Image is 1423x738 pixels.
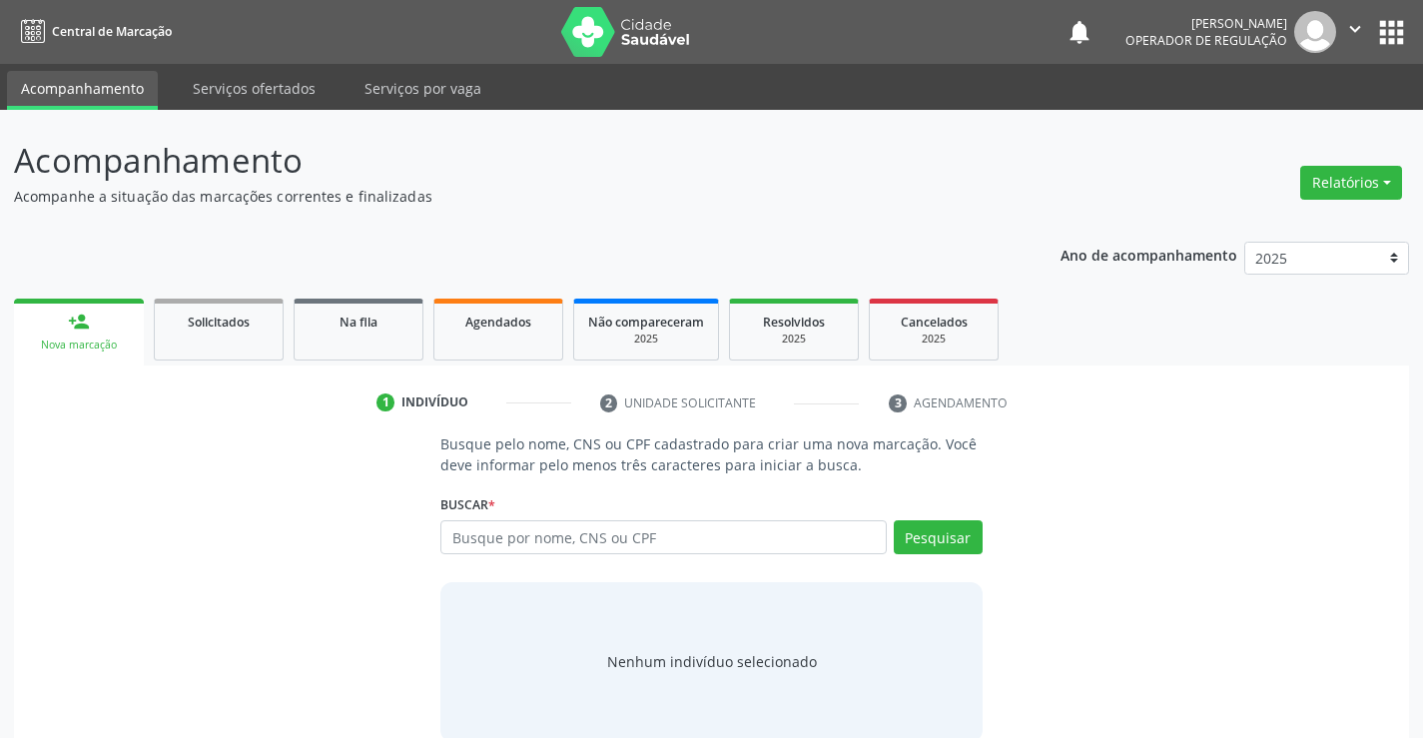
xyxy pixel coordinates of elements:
[588,332,704,347] div: 2025
[28,338,130,353] div: Nova marcação
[179,71,330,106] a: Serviços ofertados
[1125,32,1287,49] span: Operador de regulação
[1344,18,1366,40] i: 
[401,393,468,411] div: Indivíduo
[188,314,250,331] span: Solicitados
[884,332,984,347] div: 2025
[1294,11,1336,53] img: img
[1125,15,1287,32] div: [PERSON_NAME]
[351,71,495,106] a: Serviços por vaga
[68,311,90,333] div: person_add
[340,314,377,331] span: Na fila
[440,489,495,520] label: Buscar
[763,314,825,331] span: Resolvidos
[376,393,394,411] div: 1
[607,651,817,672] div: Nenhum indivíduo selecionado
[14,186,991,207] p: Acompanhe a situação das marcações correntes e finalizadas
[901,314,968,331] span: Cancelados
[14,15,172,48] a: Central de Marcação
[744,332,844,347] div: 2025
[52,23,172,40] span: Central de Marcação
[14,136,991,186] p: Acompanhamento
[588,314,704,331] span: Não compareceram
[1374,15,1409,50] button: apps
[7,71,158,110] a: Acompanhamento
[440,520,886,554] input: Busque por nome, CNS ou CPF
[440,433,982,475] p: Busque pelo nome, CNS ou CPF cadastrado para criar uma nova marcação. Você deve informar pelo men...
[1336,11,1374,53] button: 
[1061,242,1237,267] p: Ano de acompanhamento
[894,520,983,554] button: Pesquisar
[1300,166,1402,200] button: Relatórios
[1066,18,1093,46] button: notifications
[465,314,531,331] span: Agendados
